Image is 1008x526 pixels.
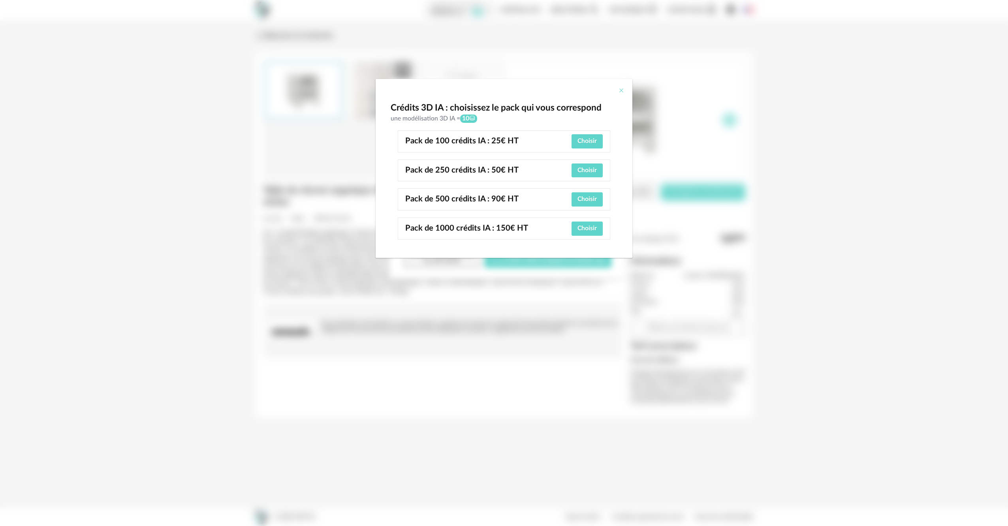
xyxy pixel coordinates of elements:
span: Choisir [577,167,597,173]
div: Pack de 1000 crédits IA : 150€ HT [405,222,568,235]
div: Crédits 3D IA : choisissez le pack qui vous correspond [391,102,617,115]
span: Choisir [577,196,597,202]
div: Pack de 250 crédits IA : 50€ HT [405,164,568,177]
div: dialog [376,79,632,258]
div: Pack de 100 crédits IA : 25€ HT [405,135,568,148]
span: 10 [460,115,477,123]
button: Choisir [572,134,603,148]
span: Choisir [577,225,597,231]
button: Choisir [572,222,603,236]
div: Pack de 500 crédits IA : 90€ HT [405,193,568,206]
button: Close [618,87,624,95]
span: Choisir [577,138,597,144]
div: une modélisation 3D IA = [391,114,617,123]
button: Choisir [572,192,603,207]
button: Choisir [572,163,603,178]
